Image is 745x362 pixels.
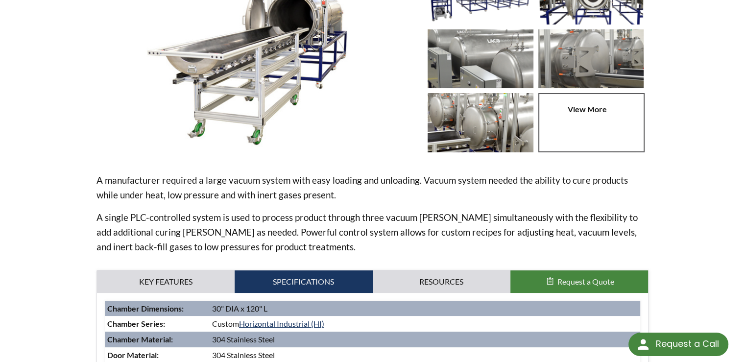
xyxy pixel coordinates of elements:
[235,270,372,293] a: Specifications
[538,29,644,89] img: Detail of loading tray for vacuum curing system for curing parts for a textile manufacturer
[655,333,719,355] div: Request a Call
[97,270,235,293] a: Key Features
[239,319,324,328] a: Horizontal Industrial (HI)
[628,333,728,356] div: Request a Call
[107,304,184,313] strong: Chamber Dimensions:
[373,270,510,293] a: Resources
[107,335,173,344] strong: Chamber Material:
[510,270,648,293] button: Request a Quote
[428,93,533,152] img: Close up of pull-out loading tray for vacuum curing system for curing parts for a textile manufac...
[538,93,649,152] a: Multi-chamber Curing System. Watch Now!
[107,350,159,360] strong: Door Material:
[557,277,614,286] span: Request a Quote
[210,301,641,316] td: 30" DIA x 120" L
[210,316,641,332] td: Custom
[210,332,641,347] td: 304 Stainless Steel
[96,210,649,254] p: A single PLC-controlled system is used to process product through three vacuum [PERSON_NAME] simu...
[96,173,649,202] p: A manufacturer required a large vacuum system with easy loading and unloading. Vacuum system need...
[635,337,651,352] img: round button
[428,29,533,89] img: Close up of multiple chambers in vacuum curing system for curing parts for a textile manufacturer
[107,319,165,328] strong: Chamber Series:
